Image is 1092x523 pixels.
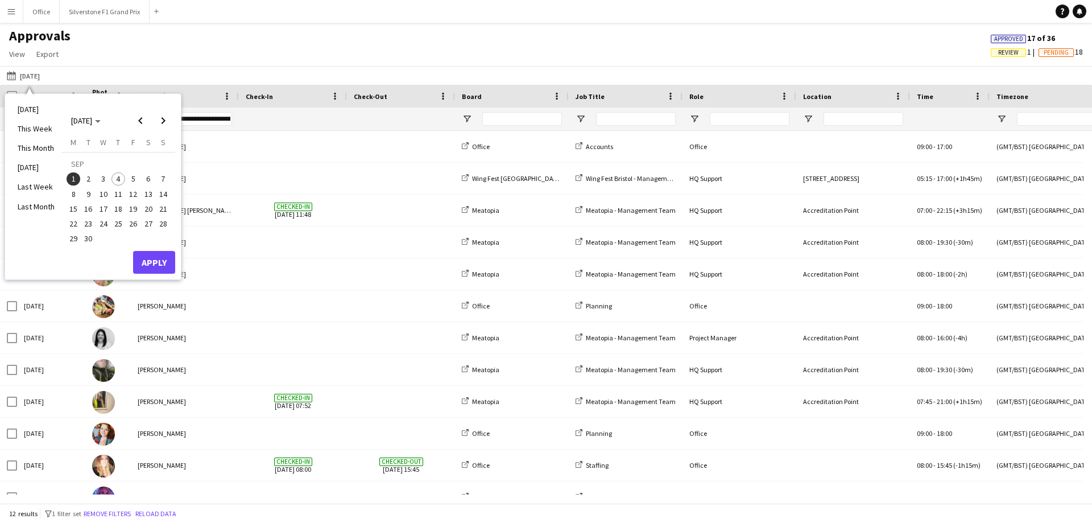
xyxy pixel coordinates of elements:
button: 28-09-2025 [156,216,171,231]
span: Accounts [586,142,613,151]
img: James Gallagher [92,359,115,382]
span: 5 [126,172,140,186]
div: HQ Support [682,163,796,194]
span: 16:00 [937,333,952,342]
button: 26-09-2025 [126,216,140,231]
button: Open Filter Menu [803,114,813,124]
div: HQ Support [682,386,796,417]
span: 10 [97,187,110,201]
span: Approved [994,35,1023,43]
span: 17 of 36 [991,33,1055,43]
div: [PERSON_NAME] [131,450,239,481]
div: HQ Support [682,227,796,258]
div: HQ Support [682,195,796,226]
span: - [933,238,936,246]
span: [DATE] 08:00 [246,450,340,481]
span: 25 [111,217,125,230]
span: Meatopia [472,270,499,278]
span: 18 [1039,47,1083,57]
input: Role Filter Input [710,112,789,126]
img: Hayley Ashurst [92,327,115,350]
button: Remove filters [81,508,133,520]
div: Accreditation Point [796,195,910,226]
span: - [933,461,936,470]
button: 14-09-2025 [156,187,171,201]
span: S [146,137,151,147]
a: Meatopia [462,238,499,246]
span: Meatopia - Management Team [586,270,676,278]
div: [PERSON_NAME] [PERSON_NAME] [131,195,239,226]
span: 14 [156,187,170,201]
img: Katie Armstrong [92,391,115,414]
a: Office [462,429,490,438]
span: 12 [126,187,140,201]
button: Open Filter Menu [996,114,1007,124]
a: Wing Fest Bristol - Management Team [576,174,695,183]
div: [DATE] [17,450,85,481]
span: 15 [67,202,80,216]
span: (-4h) [953,333,967,342]
span: 8 [67,187,80,201]
span: Meatopia [472,365,499,374]
span: Pending [1044,49,1069,56]
button: 30-09-2025 [81,231,96,246]
div: [PERSON_NAME] [131,354,239,385]
span: 19:30 [937,365,952,374]
button: 11-09-2025 [111,187,126,201]
div: [DATE] [17,354,85,385]
span: 20 [142,202,155,216]
button: 17-09-2025 [96,201,111,216]
button: 25-09-2025 [111,216,126,231]
span: Office [472,461,490,470]
span: Board [462,92,482,101]
span: - [933,365,936,374]
span: 1 filter set [52,509,81,518]
span: 05:15 [917,174,932,183]
span: - [933,333,936,342]
a: Meatopia [462,270,499,278]
span: S [161,137,166,147]
li: Last Week [11,177,61,196]
div: Office [682,131,796,162]
span: - [933,493,936,501]
button: Open Filter Menu [462,114,472,124]
button: 29-09-2025 [66,231,81,246]
button: 03-09-2025 [96,171,111,186]
span: Timezone [996,92,1028,101]
button: Choose month and year [67,110,105,131]
button: 08-09-2025 [66,187,81,201]
a: Meatopia - Management Team [576,365,676,374]
span: Staffing [586,461,609,470]
a: Planning [576,302,612,310]
div: [DATE] [17,386,85,417]
span: Office [472,493,490,501]
span: 21:00 [937,397,952,406]
img: Kelsie Stewart [92,423,115,446]
div: Office [682,481,796,513]
div: Office [682,290,796,322]
div: [DATE] [17,290,85,322]
span: 17 [97,202,110,216]
span: Check-In [246,92,273,101]
span: - [933,206,936,215]
span: Meatopia - Management Team [586,397,676,406]
button: Open Filter Menu [576,114,586,124]
span: Time [917,92,933,101]
span: 08:00 [917,270,932,278]
span: Checked-in [274,458,312,466]
span: Checked-in [274,203,312,211]
div: [PERSON_NAME] [131,290,239,322]
button: 20-09-2025 [140,201,155,216]
span: 07:00 [917,206,932,215]
span: 08:00 [917,461,932,470]
span: 22:15 [937,206,952,215]
button: Apply [133,251,175,274]
span: Checked-in [274,394,312,402]
span: 08:00 [917,365,932,374]
button: 15-09-2025 [66,201,81,216]
span: Role [689,92,704,101]
span: Planning [586,302,612,310]
div: HQ Support [682,258,796,290]
span: 17:00 [937,493,952,501]
span: 15:45 [937,461,952,470]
